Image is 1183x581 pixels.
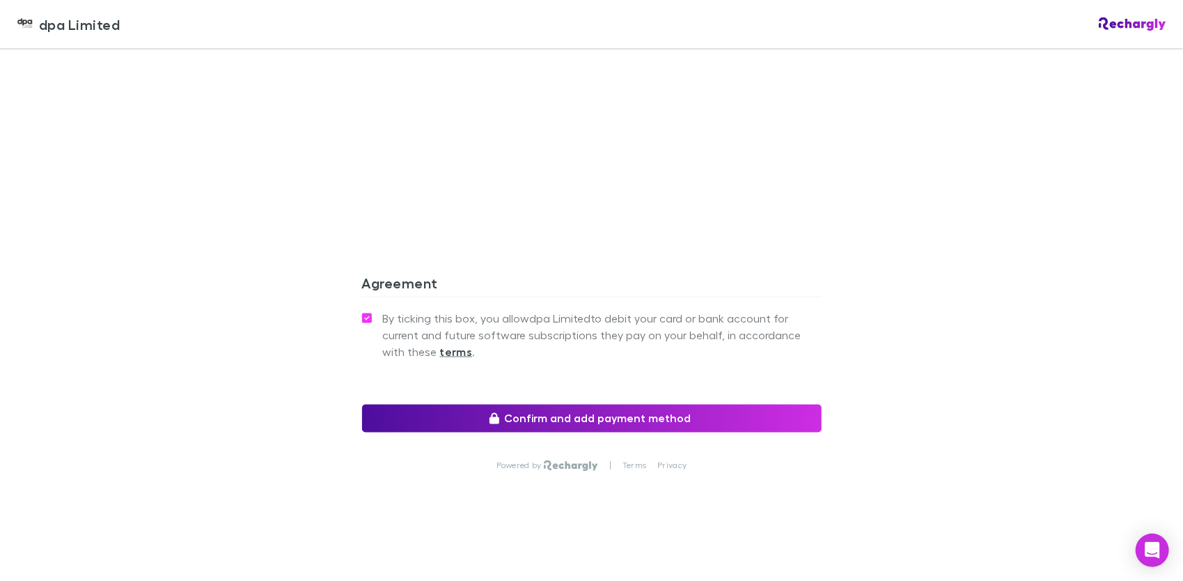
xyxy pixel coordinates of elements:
[440,345,473,359] strong: terms
[622,460,646,472] a: Terms
[496,460,545,472] p: Powered by
[362,405,822,433] button: Confirm and add payment method
[362,274,822,297] h3: Agreement
[1099,17,1166,31] img: Rechargly Logo
[544,460,597,472] img: Rechargly Logo
[1136,534,1169,567] div: Open Intercom Messenger
[383,310,822,360] span: By ticking this box, you allow dpa Limited to debit your card or bank account for current and fut...
[17,16,33,33] img: dpa Limited's Logo
[657,460,687,472] a: Privacy
[39,14,120,35] span: dpa Limited
[609,460,611,472] p: |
